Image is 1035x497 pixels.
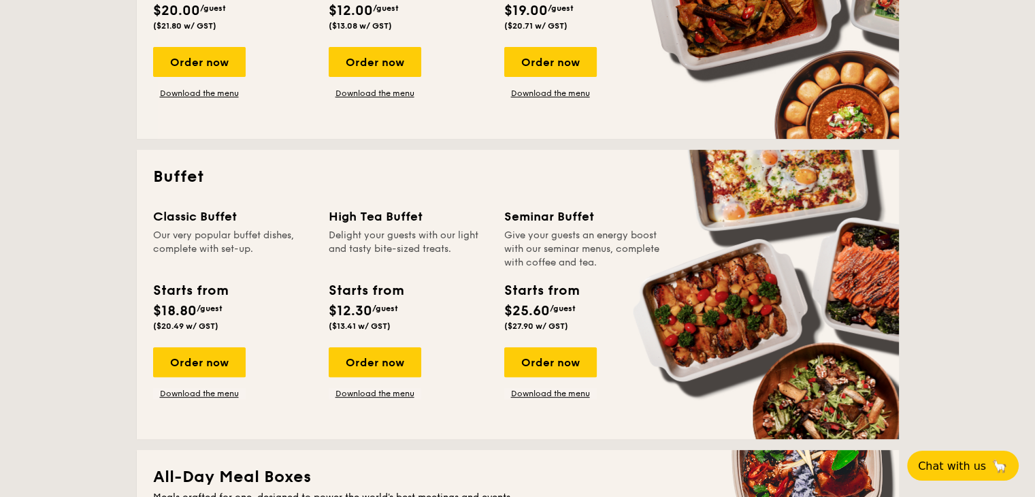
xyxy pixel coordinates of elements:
[504,207,663,226] div: Seminar Buffet
[918,460,986,472] span: Chat with us
[991,458,1008,474] span: 🦙
[197,304,223,313] span: /guest
[329,388,421,399] a: Download the menu
[504,88,597,99] a: Download the menu
[200,3,226,13] span: /guest
[153,47,246,77] div: Order now
[329,280,403,301] div: Starts from
[153,388,246,399] a: Download the menu
[329,207,488,226] div: High Tea Buffet
[329,47,421,77] div: Order now
[153,88,246,99] a: Download the menu
[153,229,312,270] div: Our very popular buffet dishes, complete with set-up.
[907,451,1019,481] button: Chat with us🦙
[504,47,597,77] div: Order now
[329,303,372,319] span: $12.30
[153,280,227,301] div: Starts from
[504,303,550,319] span: $25.60
[153,321,218,331] span: ($20.49 w/ GST)
[329,3,373,19] span: $12.00
[373,3,399,13] span: /guest
[153,21,216,31] span: ($21.80 w/ GST)
[329,229,488,270] div: Delight your guests with our light and tasty bite-sized treats.
[153,303,197,319] span: $18.80
[504,347,597,377] div: Order now
[550,304,576,313] span: /guest
[329,88,421,99] a: Download the menu
[153,207,312,226] div: Classic Buffet
[548,3,574,13] span: /guest
[153,347,246,377] div: Order now
[504,388,597,399] a: Download the menu
[504,321,568,331] span: ($27.90 w/ GST)
[504,229,663,270] div: Give your guests an energy boost with our seminar menus, complete with coffee and tea.
[329,21,392,31] span: ($13.08 w/ GST)
[504,21,568,31] span: ($20.71 w/ GST)
[329,347,421,377] div: Order now
[504,3,548,19] span: $19.00
[504,280,578,301] div: Starts from
[153,3,200,19] span: $20.00
[372,304,398,313] span: /guest
[329,321,391,331] span: ($13.41 w/ GST)
[153,166,883,188] h2: Buffet
[153,466,883,488] h2: All-Day Meal Boxes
